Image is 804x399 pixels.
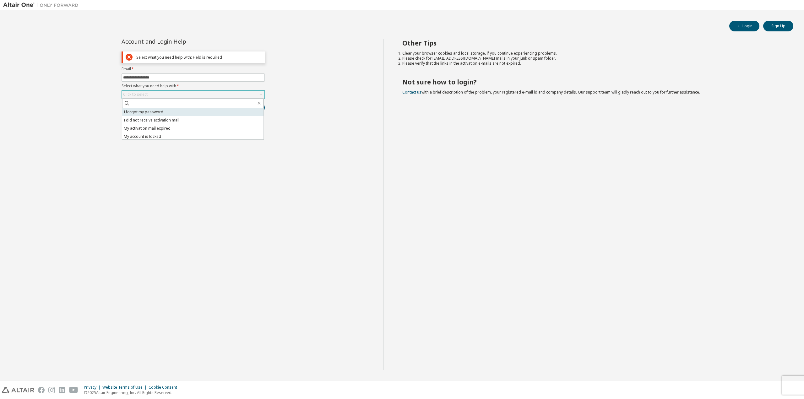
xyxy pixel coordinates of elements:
[402,51,782,56] li: Clear your browser cookies and local storage, if you continue experiencing problems.
[122,39,236,44] div: Account and Login Help
[402,89,700,95] span: with a brief description of the problem, your registered e-mail id and company details. Our suppo...
[402,61,782,66] li: Please verify that the links in the activation e-mails are not expired.
[3,2,82,8] img: Altair One
[402,39,782,47] h2: Other Tips
[69,387,78,393] img: youtube.svg
[136,55,262,60] div: Select what you need help with: Field is required
[149,385,181,390] div: Cookie Consent
[122,84,265,89] label: Select what you need help with
[402,56,782,61] li: Please check for [EMAIL_ADDRESS][DOMAIN_NAME] mails in your junk or spam folder.
[84,390,181,395] p: © 2025 Altair Engineering, Inc. All Rights Reserved.
[122,67,265,72] label: Email
[402,89,421,95] a: Contact us
[48,387,55,393] img: instagram.svg
[59,387,65,393] img: linkedin.svg
[102,385,149,390] div: Website Terms of Use
[729,21,759,31] button: Login
[122,91,264,98] div: Click to select
[84,385,102,390] div: Privacy
[123,92,148,97] div: Click to select
[763,21,793,31] button: Sign Up
[2,387,34,393] img: altair_logo.svg
[402,78,782,86] h2: Not sure how to login?
[38,387,45,393] img: facebook.svg
[122,108,263,116] li: I forgot my password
